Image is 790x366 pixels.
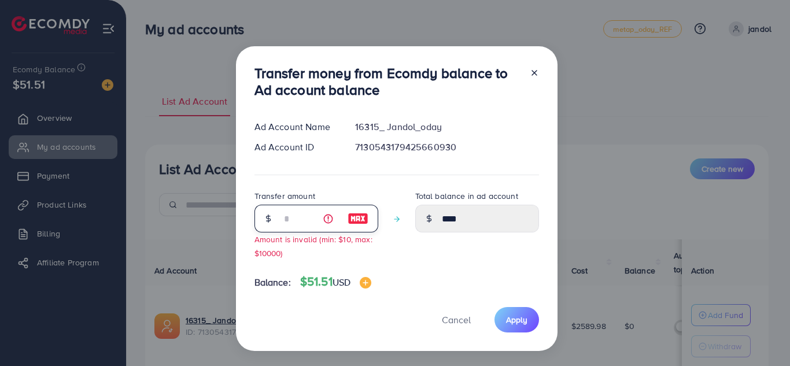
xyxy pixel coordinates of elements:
span: Apply [506,314,527,326]
h4: $51.51 [300,275,371,289]
div: 7130543179425660930 [346,141,548,154]
iframe: Chat [741,314,781,357]
img: image [360,277,371,289]
div: 16315_ Jandol_oday [346,120,548,134]
span: Balance: [254,276,291,289]
span: Cancel [442,313,471,326]
div: Ad Account ID [245,141,346,154]
h3: Transfer money from Ecomdy balance to Ad account balance [254,65,520,98]
label: Total balance in ad account [415,190,518,202]
button: Apply [494,307,539,332]
span: USD [333,276,350,289]
img: image [348,212,368,225]
div: Ad Account Name [245,120,346,134]
label: Transfer amount [254,190,315,202]
button: Cancel [427,307,485,332]
small: Amount is invalid (min: $10, max: $10000) [254,234,372,258]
